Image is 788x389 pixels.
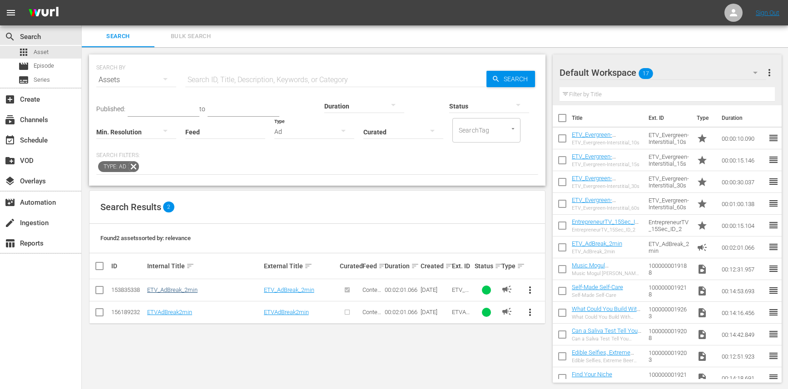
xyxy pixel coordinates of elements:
span: 17 [639,64,653,83]
a: ETVAdBreak2min [264,309,309,315]
span: Create [5,94,15,105]
span: Automation [5,197,15,208]
span: reorder [768,133,779,143]
span: Video [697,264,708,275]
div: ID [111,262,144,270]
span: Video [697,286,708,296]
a: EntrepreneurTV_15Sec_ID_2 [572,218,639,232]
button: more_vert [519,301,541,323]
div: Ad [274,119,354,144]
span: Promo [697,198,708,209]
div: ETV_Evergreen-Interstitial_15s [572,162,641,167]
span: sort [495,262,503,270]
a: ETV_AdBreak_2min [147,286,198,293]
a: Can a Saliva Test Tell You Whether He's the One? [572,327,641,341]
div: Self-Made Self-Care [572,292,623,298]
td: ETV_Evergreen-Interstitial_10s [645,128,694,149]
td: 00:00:30.037 [718,171,768,193]
span: Promo [697,220,708,231]
span: Asset [18,47,29,58]
td: 1000000019188 [645,258,694,280]
span: Found 2 assets sorted by: relevance [100,235,191,241]
div: 00:02:01.066 [385,286,418,293]
span: Episode [34,61,54,70]
button: Open [509,124,517,133]
a: Sign Out [756,9,779,16]
span: more_vert [525,307,535,318]
a: ETV_AdBreak_2min [572,240,622,247]
span: Video [697,307,708,318]
span: 2 [163,202,174,212]
span: reorder [768,241,779,252]
th: Type [691,105,716,131]
a: Music Mogul [PERSON_NAME] Drops Business & Life Keys [572,262,632,282]
div: Edible Selfies, Extreme Beer Pong and More! [572,358,641,364]
span: Episode [18,61,29,72]
a: ETV_Evergreen-Interstitial_60s [572,197,616,210]
span: Ad [697,242,708,253]
td: 00:12:51.923 [718,345,768,367]
span: more_vert [525,285,535,295]
td: 00:14:18.691 [718,367,768,389]
td: 00:00:10.090 [718,128,768,149]
button: Search [486,71,535,87]
span: sort [378,262,387,270]
div: 156189232 [111,309,144,315]
td: 00:01:00.138 [718,193,768,215]
td: 00:14:53.693 [718,280,768,302]
span: AD [501,284,512,295]
span: Asset [34,48,49,57]
span: Reports [5,238,15,249]
img: ans4CAIJ8jUAAAAAAAAAAAAAAAAAAAAAAAAgQb4GAAAAAAAAAAAAAAAAAAAAAAAAJMjXAAAAAAAAAAAAAAAAAAAAAAAAgAT5G... [22,2,65,24]
td: ETV_AdBreak_2min [645,236,694,258]
button: more_vert [519,279,541,301]
a: ETV_Evergreen-Interstitial_30s [572,175,616,188]
span: to [199,105,205,113]
div: 153835338 [111,286,144,293]
div: 00:02:01.066 [385,309,418,315]
span: Channels [5,114,15,125]
span: Video [697,329,708,340]
span: Promo [697,177,708,187]
span: Promo [697,133,708,144]
span: Series [34,75,50,84]
span: reorder [768,307,779,318]
p: Search Filters: [96,152,538,159]
span: Schedule [5,135,15,146]
span: reorder [768,350,779,361]
td: 1000000019203 [645,345,694,367]
div: Status [475,261,499,271]
div: Music Mogul [PERSON_NAME] Drops Business & Life Keys [572,271,641,276]
td: EntrepreneurTV_15Sec_ID_2 [645,215,694,236]
span: sort [445,262,453,270]
span: reorder [768,220,779,231]
td: 1000000019208 [645,324,694,345]
div: Curated [340,262,359,270]
span: Search [87,31,149,42]
span: more_vert [764,67,775,78]
span: Overlays [5,176,15,187]
span: reorder [768,329,779,340]
span: VOD [5,155,15,166]
a: ETV_Evergreen-Interstitial_15s [572,153,616,167]
div: ETV_AdBreak_2min [572,249,622,255]
span: reorder [768,176,779,187]
a: Self-Made Self-Care [572,284,623,291]
div: Created [421,261,449,271]
div: Type [501,261,516,271]
div: Ext. ID [452,262,471,270]
div: [DATE] [421,309,449,315]
td: ETV_Evergreen-Interstitial_30s [645,171,694,193]
span: Video [697,351,708,362]
a: Find Your Niche [572,371,612,378]
th: Duration [716,105,771,131]
div: [DATE] [421,286,449,293]
span: reorder [768,372,779,383]
span: sort [186,262,194,270]
span: menu [5,7,16,18]
span: ETV_AdBreak_2min [452,286,470,307]
span: Content [362,309,381,322]
span: Video [697,373,708,384]
span: sort [411,262,419,270]
a: ETV_Evergreen-Interstitial_10s [572,131,616,145]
